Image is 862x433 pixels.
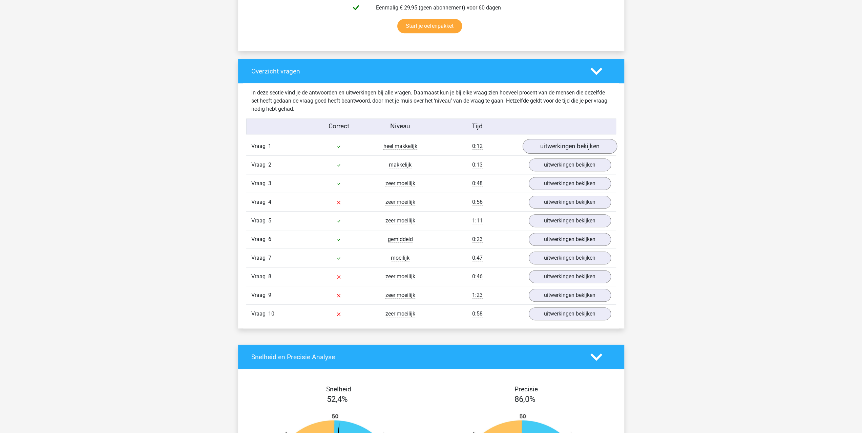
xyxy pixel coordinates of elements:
[397,19,462,33] a: Start je oefenpakket
[439,385,614,393] h4: Precisie
[251,353,580,361] h4: Snelheid en Precisie Analyse
[472,217,483,224] span: 1:11
[472,236,483,243] span: 0:23
[251,273,268,281] span: Vraag
[251,235,268,243] span: Vraag
[268,217,271,224] span: 5
[529,233,611,246] a: uitwerkingen bekijken
[472,255,483,261] span: 0:47
[385,310,415,317] span: zeer moeilijk
[327,394,348,404] span: 52,4%
[385,217,415,224] span: zeer moeilijk
[529,158,611,171] a: uitwerkingen bekijken
[246,89,616,113] div: In deze sectie vind je de antwoorden en uitwerkingen bij alle vragen. Daarnaast kun je bij elke v...
[268,273,271,280] span: 8
[385,292,415,299] span: zeer moeilijk
[529,214,611,227] a: uitwerkingen bekijken
[431,122,523,131] div: Tijd
[268,143,271,149] span: 1
[308,122,370,131] div: Correct
[529,307,611,320] a: uitwerkingen bekijken
[472,310,483,317] span: 0:58
[389,161,412,168] span: makkelijk
[268,310,274,317] span: 10
[370,122,431,131] div: Niveau
[251,291,268,299] span: Vraag
[251,217,268,225] span: Vraag
[472,180,483,187] span: 0:48
[251,161,268,169] span: Vraag
[251,385,426,393] h4: Snelheid
[472,143,483,150] span: 0:12
[383,143,417,150] span: heel makkelijk
[472,199,483,205] span: 0:56
[251,254,268,262] span: Vraag
[472,273,483,280] span: 0:46
[529,270,611,283] a: uitwerkingen bekijken
[385,199,415,205] span: zeer moeilijk
[251,179,268,188] span: Vraag
[268,161,271,168] span: 2
[522,139,617,154] a: uitwerkingen bekijken
[251,142,268,150] span: Vraag
[268,180,271,187] span: 3
[472,292,483,299] span: 1:23
[388,236,413,243] span: gemiddeld
[268,199,271,205] span: 4
[391,255,409,261] span: moeilijk
[529,252,611,264] a: uitwerkingen bekijken
[268,236,271,242] span: 6
[472,161,483,168] span: 0:13
[514,394,535,404] span: 86,0%
[268,255,271,261] span: 7
[251,67,580,75] h4: Overzicht vragen
[251,310,268,318] span: Vraag
[529,177,611,190] a: uitwerkingen bekijken
[268,292,271,298] span: 9
[529,289,611,302] a: uitwerkingen bekijken
[385,273,415,280] span: zeer moeilijk
[529,196,611,209] a: uitwerkingen bekijken
[385,180,415,187] span: zeer moeilijk
[251,198,268,206] span: Vraag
